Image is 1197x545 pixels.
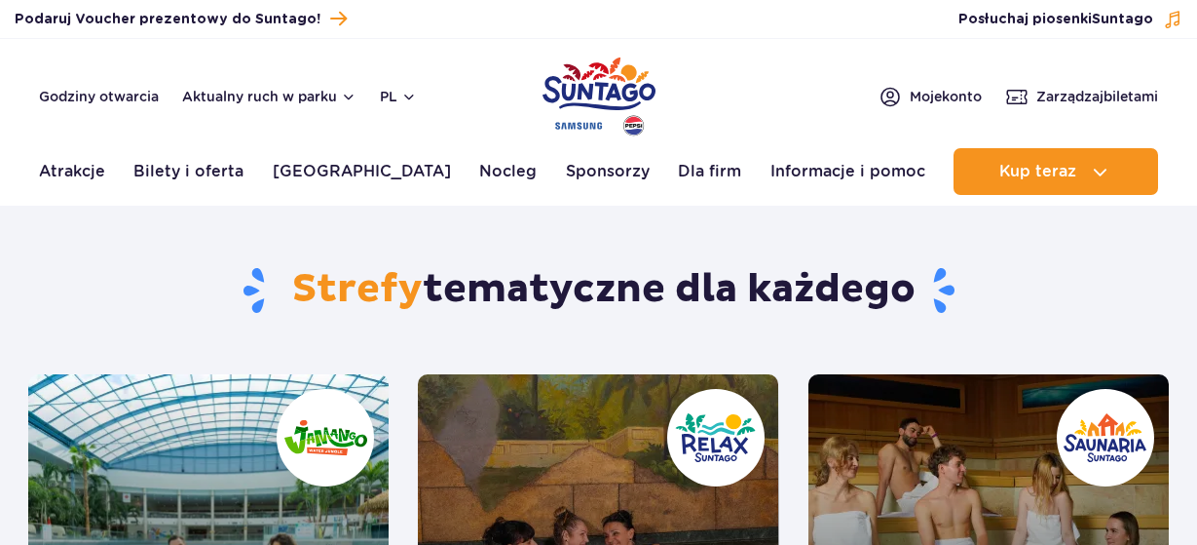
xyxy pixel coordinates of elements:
[1092,13,1153,26] span: Suntago
[770,148,925,195] a: Informacje i pomoc
[380,87,417,106] button: pl
[292,265,423,314] span: Strefy
[678,148,741,195] a: Dla firm
[879,85,982,108] a: Mojekonto
[39,87,159,106] a: Godziny otwarcia
[15,6,347,32] a: Podaruj Voucher prezentowy do Suntago!
[958,10,1153,29] span: Posłuchaj piosenki
[910,87,982,106] span: Moje konto
[958,10,1182,29] button: Posłuchaj piosenkiSuntago
[999,163,1076,180] span: Kup teraz
[28,265,1169,316] h1: tematyczne dla każdego
[1005,85,1158,108] a: Zarządzajbiletami
[133,148,243,195] a: Bilety i oferta
[182,89,356,104] button: Aktualny ruch w parku
[566,148,650,195] a: Sponsorzy
[15,10,320,29] span: Podaruj Voucher prezentowy do Suntago!
[954,148,1158,195] button: Kup teraz
[39,148,105,195] a: Atrakcje
[542,49,655,138] a: Park of Poland
[273,148,451,195] a: [GEOGRAPHIC_DATA]
[1036,87,1158,106] span: Zarządzaj biletami
[479,148,537,195] a: Nocleg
